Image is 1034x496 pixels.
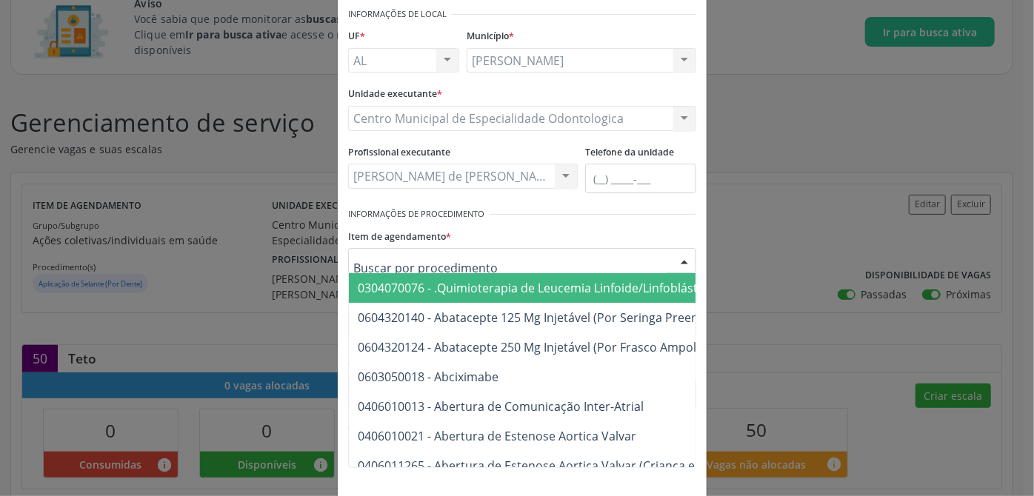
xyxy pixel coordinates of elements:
label: Telefone da unidade [585,141,674,164]
input: Buscar por procedimento [353,253,666,283]
small: Informações de Procedimento [348,208,484,221]
label: Unidade executante [348,83,442,106]
input: (__) _____-___ [585,164,696,193]
label: Item de agendamento [348,225,451,248]
span: 0406011265 - Abertura de Estenose Aortica Valvar (Criança e Adolescente) [358,458,770,474]
small: Informações de Local [348,8,447,21]
span: 0406010021 - Abertura de Estenose Aortica Valvar [358,428,636,444]
span: 0406010013 - Abertura de Comunicação Inter-Atrial [358,398,644,415]
span: 0604320140 - Abatacepte 125 Mg Injetável (Por Seringa Preenchida) [358,309,733,326]
label: Município [467,25,514,48]
span: 0604320124 - Abatacepte 250 Mg Injetável (Por Frasco Ampola). [358,339,710,355]
span: 0603050018 - Abciximabe [358,369,498,385]
label: Profissional executante [348,141,450,164]
label: UF [348,25,365,48]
